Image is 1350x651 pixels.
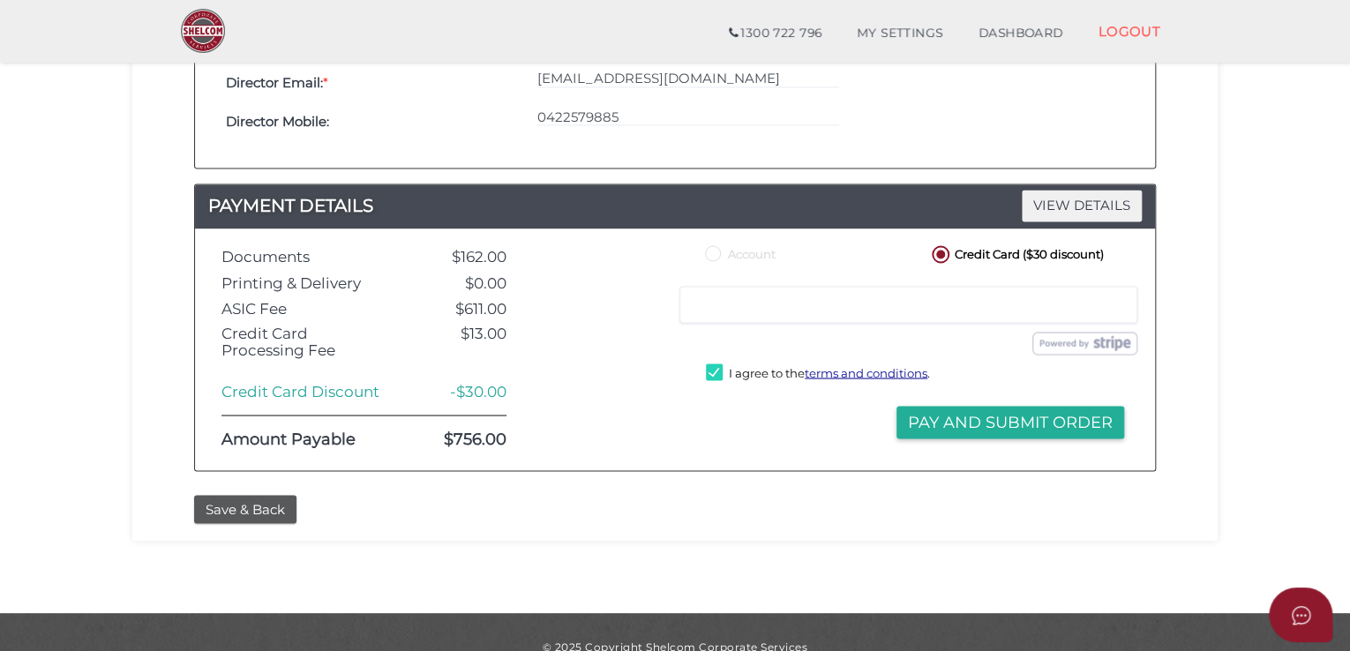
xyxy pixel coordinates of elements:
[195,191,1155,220] a: PAYMENT DETAILSVIEW DETAILS
[691,296,1126,312] iframe: Secure card payment input frame
[896,406,1124,438] button: Pay and Submit Order
[208,325,407,357] div: Credit Card Processing Fee
[407,430,520,448] div: $756.00
[208,300,407,317] div: ASIC Fee
[928,242,1104,264] label: Credit Card ($30 discount)
[407,300,520,317] div: $611.00
[805,365,927,379] a: terms and conditions
[407,274,520,291] div: $0.00
[226,113,329,130] b: Director Mobile:
[208,274,407,291] div: Printing & Delivery
[208,249,407,266] div: Documents
[194,495,296,524] button: Save & Back
[208,383,407,400] div: Credit Card Discount
[1032,332,1137,355] img: stripe.png
[1022,190,1142,221] span: VIEW DETAILS
[961,16,1081,51] a: DASHBOARD
[839,16,961,51] a: MY SETTINGS
[701,242,776,264] label: Account
[711,16,839,51] a: 1300 722 796
[407,249,520,266] div: $162.00
[1269,587,1332,642] button: Open asap
[195,191,1155,220] h4: PAYMENT DETAILS
[407,325,520,357] div: $13.00
[1080,13,1178,49] a: LOGOUT
[226,74,323,91] b: Director Email:
[407,383,520,400] div: -$30.00
[208,430,407,448] div: Amount Payable
[706,363,930,385] label: I agree to the .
